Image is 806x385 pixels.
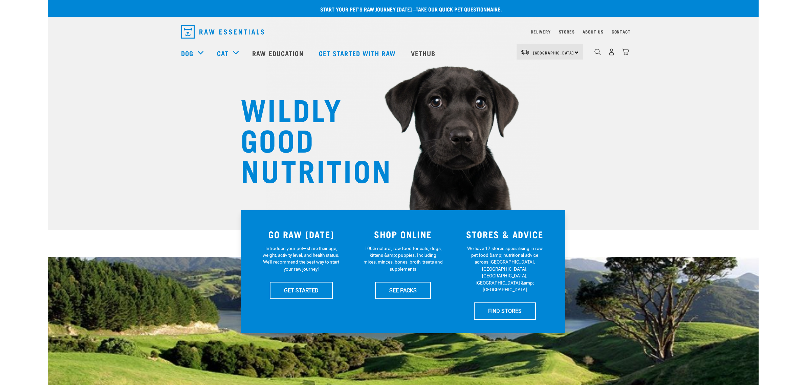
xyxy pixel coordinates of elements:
a: Contact [612,30,631,33]
a: SEE PACKS [375,282,431,299]
p: We have 17 stores specialising in raw pet food &amp; nutritional advice across [GEOGRAPHIC_DATA],... [465,245,545,293]
a: GET STARTED [270,282,333,299]
img: Raw Essentials Logo [181,25,264,39]
a: Stores [559,30,575,33]
img: home-icon-1@2x.png [594,49,601,55]
a: Dog [181,48,193,58]
a: FIND STORES [474,302,536,319]
img: van-moving.png [521,49,530,55]
a: About Us [583,30,603,33]
nav: dropdown navigation [48,40,759,67]
h1: WILDLY GOOD NUTRITION [241,93,376,184]
a: Raw Education [245,40,312,67]
h3: STORES & ADVICE [458,229,552,240]
img: home-icon@2x.png [622,48,629,55]
a: Delivery [531,30,550,33]
a: Vethub [404,40,444,67]
a: Get started with Raw [312,40,404,67]
img: user.png [608,48,615,55]
a: Cat [217,48,228,58]
p: Start your pet’s raw journey [DATE] – [53,5,764,13]
p: Introduce your pet—share their age, weight, activity level, and health status. We'll recommend th... [261,245,341,273]
p: 100% natural, raw food for cats, dogs, kittens &amp; puppies. Including mixes, minces, bones, bro... [363,245,443,273]
h3: SHOP ONLINE [356,229,450,240]
h3: GO RAW [DATE] [255,229,348,240]
a: take our quick pet questionnaire. [416,7,502,10]
span: [GEOGRAPHIC_DATA] [533,51,574,54]
nav: dropdown navigation [176,22,631,41]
